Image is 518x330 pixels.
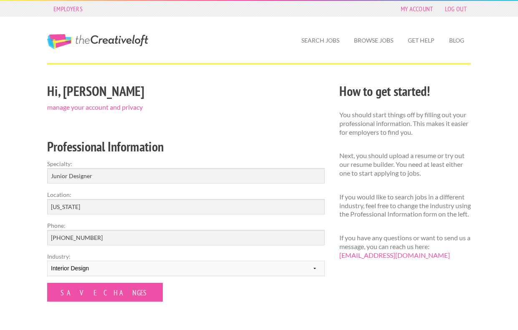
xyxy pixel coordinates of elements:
[441,3,471,15] a: Log Out
[401,31,441,50] a: Get Help
[47,283,163,302] input: Save Changes
[47,137,325,156] h2: Professional Information
[47,221,325,230] label: Phone:
[49,3,87,15] a: Employers
[339,234,471,259] p: If you have any questions or want to send us a message, you can reach us here:
[47,34,148,49] a: The Creative Loft
[47,199,325,214] input: e.g. New York, NY
[47,230,325,245] input: Optional
[442,31,471,50] a: Blog
[339,111,471,136] p: You should start things off by filling out your professional information. This makes it easier fo...
[47,103,143,111] a: manage your account and privacy
[339,251,450,259] a: [EMAIL_ADDRESS][DOMAIN_NAME]
[47,190,325,199] label: Location:
[339,151,471,177] p: Next, you should upload a resume or try out our resume builder. You need at least either one to s...
[47,252,325,261] label: Industry:
[295,31,346,50] a: Search Jobs
[47,82,325,101] h2: Hi, [PERSON_NAME]
[397,3,437,15] a: My Account
[339,82,471,101] h2: How to get started!
[347,31,400,50] a: Browse Jobs
[47,159,325,168] label: Specialty:
[339,193,471,219] p: If you would like to search jobs in a different industry, feel free to change the industry using ...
